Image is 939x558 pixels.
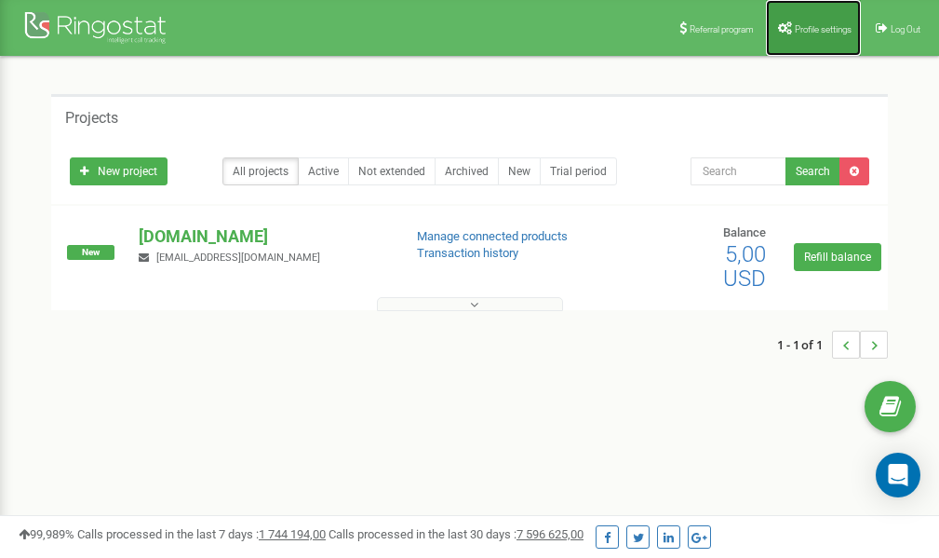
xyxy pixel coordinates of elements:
[67,245,114,260] span: New
[516,527,584,541] u: 7 596 625,00
[156,252,320,264] span: [EMAIL_ADDRESS][DOMAIN_NAME]
[348,157,436,185] a: Not extended
[435,157,499,185] a: Archived
[891,24,920,34] span: Log Out
[417,246,518,260] a: Transaction history
[723,241,766,292] span: 5,00 USD
[777,312,888,377] nav: ...
[498,157,541,185] a: New
[417,229,568,243] a: Manage connected products
[139,225,386,249] p: [DOMAIN_NAME]
[795,24,852,34] span: Profile settings
[794,243,881,271] a: Refill balance
[723,225,766,239] span: Balance
[777,331,832,359] span: 1 - 1 of 1
[876,453,920,497] div: Open Intercom Messenger
[65,110,118,127] h5: Projects
[785,157,840,185] button: Search
[690,24,754,34] span: Referral program
[329,527,584,541] span: Calls processed in the last 30 days :
[70,157,168,185] a: New project
[19,527,74,541] span: 99,989%
[298,157,349,185] a: Active
[691,157,786,185] input: Search
[540,157,617,185] a: Trial period
[77,527,326,541] span: Calls processed in the last 7 days :
[259,527,326,541] u: 1 744 194,00
[222,157,299,185] a: All projects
